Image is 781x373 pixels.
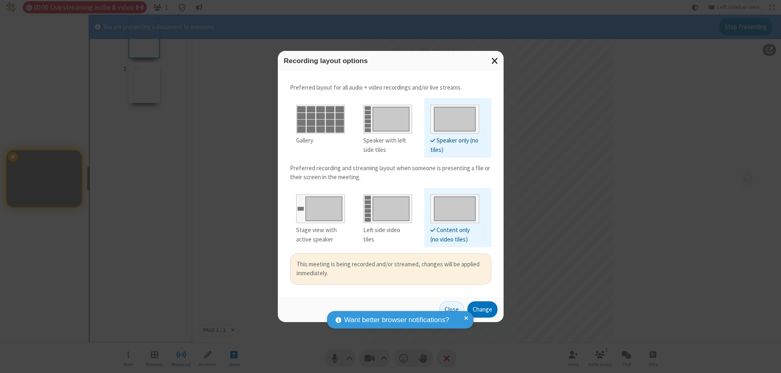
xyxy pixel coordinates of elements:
[363,191,412,223] img: Left side video tiles
[363,101,412,134] img: Speaker with left side tiles
[467,301,497,318] button: Change
[439,301,464,318] button: Close
[430,136,479,154] div: Speaker only (no tiles)
[430,226,479,244] div: Content only (no video tiles)
[296,226,345,244] div: Stage view with active speaker
[290,83,491,92] p: Preferred layout for all audio + video recordings and/or live streams.
[296,191,345,223] img: Stage view with active speaker
[486,51,504,71] button: Close modal
[296,136,345,145] div: Gallery
[297,260,485,278] div: This meeting is being recorded and/or streamed, changes will be applied immediately.
[290,164,491,182] p: Preferred recording and streaming layout when someone is presenting a file or their screen in the...
[430,101,479,134] img: Speaker only (no tiles)
[363,136,412,154] div: Speaker with left side tiles
[430,191,479,223] img: Content only (no video tiles)
[296,101,345,134] img: Gallery
[284,57,497,65] h3: Recording layout options
[363,226,412,244] div: Left side video tiles
[344,315,449,325] span: Want better browser notifications?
